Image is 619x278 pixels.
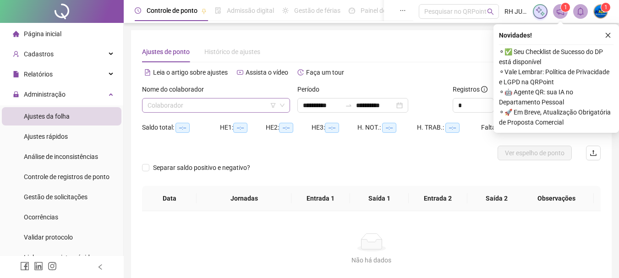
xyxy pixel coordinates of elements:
[233,123,247,133] span: --:--
[417,122,481,133] div: H. TRAB.:
[142,84,210,94] label: Nome do colaborador
[499,67,614,87] span: ⚬ Vale Lembrar: Política de Privacidade e LGPD na QRPoint
[297,84,325,94] label: Período
[297,69,304,76] span: history
[153,69,228,76] span: Leia o artigo sobre ajustes
[13,51,19,57] span: user-add
[504,6,527,16] span: RH JUAÇO
[24,234,73,241] span: Validar protocolo
[147,7,197,14] span: Controle de ponto
[24,213,58,221] span: Ocorrências
[24,254,93,261] span: Link para registro rápido
[601,3,610,12] sup: Atualize o seu contato no menu Meus Dados
[13,91,19,98] span: lock
[237,69,243,76] span: youtube
[227,7,274,14] span: Admissão digital
[142,186,197,211] th: Data
[499,107,614,127] span: ⚬ 🚀 Em Breve, Atualização Obrigatória de Proposta Comercial
[350,186,409,211] th: Saída 1
[345,102,352,109] span: to
[215,7,221,14] span: file-done
[246,69,288,76] span: Assista o vídeo
[24,153,98,160] span: Análise de inconsistências
[576,7,585,16] span: bell
[24,173,110,180] span: Controle de registros de ponto
[561,3,570,12] sup: 1
[357,122,417,133] div: H. NOT.:
[481,86,488,93] span: info-circle
[270,103,276,108] span: filter
[175,123,190,133] span: --:--
[279,123,293,133] span: --:--
[564,4,567,11] span: 1
[556,7,564,16] span: notification
[400,7,406,14] span: ellipsis
[197,186,291,211] th: Jornadas
[604,4,608,11] span: 1
[590,149,597,157] span: upload
[149,163,254,173] span: Separar saldo positivo e negativo?
[279,103,285,108] span: down
[306,69,344,76] span: Faça um tour
[345,102,352,109] span: swap-right
[467,186,526,211] th: Saída 2
[24,193,88,201] span: Gestão de solicitações
[481,124,502,131] span: Faltas:
[325,123,339,133] span: --:--
[453,84,488,94] span: Registros
[409,186,467,211] th: Entrada 2
[153,255,590,265] div: Não há dados
[201,8,207,14] span: pushpin
[498,146,572,160] button: Ver espelho de ponto
[349,7,355,14] span: dashboard
[282,7,289,14] span: sun
[361,7,396,14] span: Painel do DP
[24,91,66,98] span: Administração
[142,122,220,133] div: Saldo total:
[24,71,53,78] span: Relatórios
[13,31,19,37] span: home
[535,6,545,16] img: sparkle-icon.fc2bf0ac1784a2077858766a79e2daf3.svg
[312,122,357,133] div: HE 3:
[487,8,494,15] span: search
[266,122,312,133] div: HE 2:
[34,262,43,271] span: linkedin
[594,5,608,18] img: 66582
[291,186,350,211] th: Entrada 1
[204,48,260,55] span: Histórico de ajustes
[97,264,104,270] span: left
[526,193,586,203] span: Observações
[220,122,266,133] div: HE 1:
[519,186,594,211] th: Observações
[499,87,614,107] span: ⚬ 🤖 Agente QR: sua IA no Departamento Pessoal
[144,69,151,76] span: file-text
[135,7,141,14] span: clock-circle
[24,133,68,140] span: Ajustes rápidos
[24,50,54,58] span: Cadastros
[24,30,61,38] span: Página inicial
[499,30,532,40] span: Novidades !
[142,48,190,55] span: Ajustes de ponto
[48,262,57,271] span: instagram
[24,113,70,120] span: Ajustes da folha
[294,7,340,14] span: Gestão de férias
[382,123,396,133] span: --:--
[13,71,19,77] span: file
[605,32,611,38] span: close
[499,47,614,67] span: ⚬ ✅ Seu Checklist de Sucesso do DP está disponível
[20,262,29,271] span: facebook
[445,123,460,133] span: --:--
